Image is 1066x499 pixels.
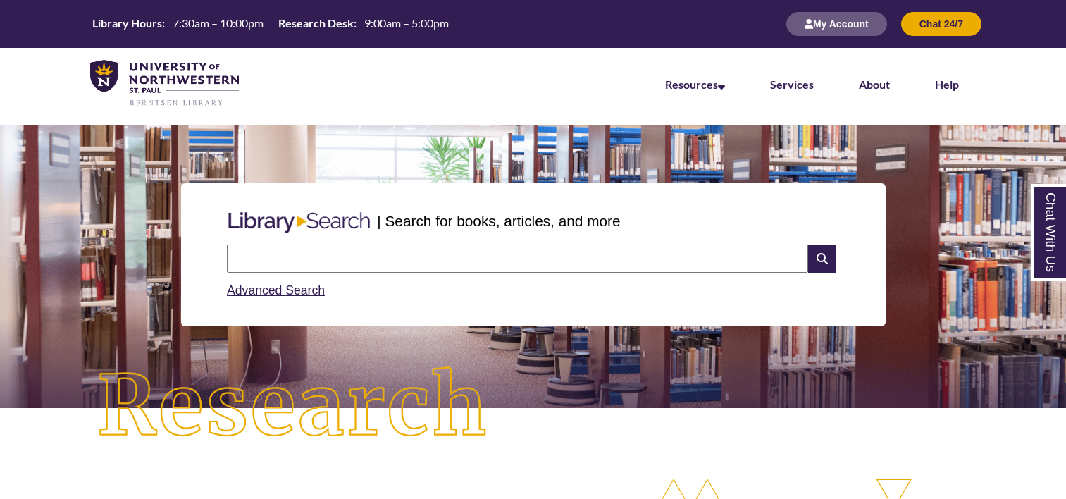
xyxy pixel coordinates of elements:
[770,78,814,91] a: Services
[221,207,377,239] img: Libary Search
[227,283,325,297] a: Advanced Search
[901,18,981,30] a: Chat 24/7
[901,12,981,36] button: Chat 24/7
[808,245,835,273] i: Search
[54,324,533,491] img: Research
[665,78,725,91] a: Resources
[786,12,887,36] button: My Account
[786,18,887,30] a: My Account
[935,78,959,91] a: Help
[87,16,454,32] a: Hours Today
[273,16,359,31] th: Research Desk:
[173,16,264,30] span: 7:30am – 10:00pm
[859,78,890,91] a: About
[377,210,620,232] p: | Search for books, articles, and more
[87,16,454,31] table: Hours Today
[90,60,239,107] img: UNWSP Library Logo
[364,16,449,30] span: 9:00am – 5:00pm
[87,16,167,31] th: Library Hours:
